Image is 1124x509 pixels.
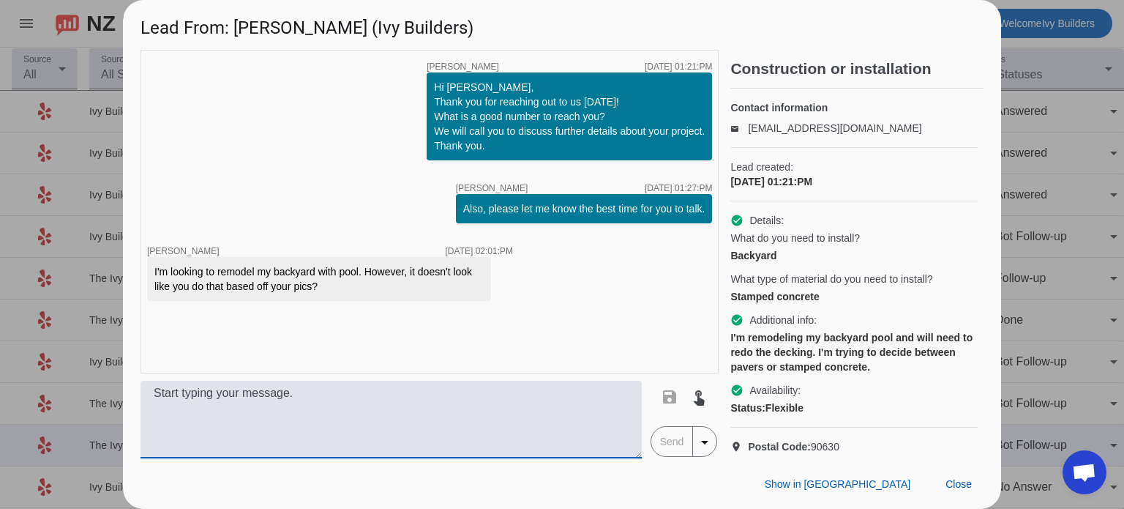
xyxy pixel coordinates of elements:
[748,122,921,134] a: [EMAIL_ADDRESS][DOMAIN_NAME]
[730,330,978,374] div: I'm remodeling my backyard pool and will need to redo the decking. I'm trying to decide between p...
[945,478,972,490] span: Close
[645,62,712,71] div: [DATE] 01:21:PM
[730,100,978,115] h4: Contact information
[765,478,910,490] span: Show in [GEOGRAPHIC_DATA]
[749,313,817,327] span: Additional info:
[730,248,978,263] div: Backyard
[147,246,220,256] span: [PERSON_NAME]
[434,80,705,153] div: Hi [PERSON_NAME], Thank you for reaching out to us [DATE]! What is a good number to reach you? We...
[446,247,513,256] div: [DATE] 02:01:PM
[730,160,978,174] span: Lead created:
[730,402,765,414] strong: Status:
[748,441,811,453] strong: Postal Code:
[730,441,748,453] mat-icon: location_on
[696,434,713,451] mat-icon: arrow_drop_down
[730,384,743,397] mat-icon: check_circle
[730,62,983,76] h2: Construction or installation
[730,313,743,327] mat-icon: check_circle
[749,213,784,228] span: Details:
[730,174,978,189] div: [DATE] 01:21:PM
[645,184,712,193] div: [DATE] 01:27:PM
[427,62,499,71] span: [PERSON_NAME]
[730,231,860,245] span: What do you need to install?
[730,401,978,415] div: Flexible
[456,184,528,193] span: [PERSON_NAME]
[730,214,743,227] mat-icon: check_circle
[749,383,801,398] span: Availability:
[748,439,839,454] span: 90630
[753,471,922,497] button: Show in [GEOGRAPHIC_DATA]
[934,471,983,497] button: Close
[463,201,705,216] div: Also, please let me know the best time for you to talk.​
[730,125,748,132] mat-icon: email
[730,272,932,286] span: What type of material do you need to install?
[154,264,484,294] div: I'm looking to remodel my backyard with pool. However, it doesn't look like you do that based off...
[1063,450,1106,494] div: Open chat
[730,289,978,304] div: Stamped concrete
[690,388,708,406] mat-icon: touch_app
